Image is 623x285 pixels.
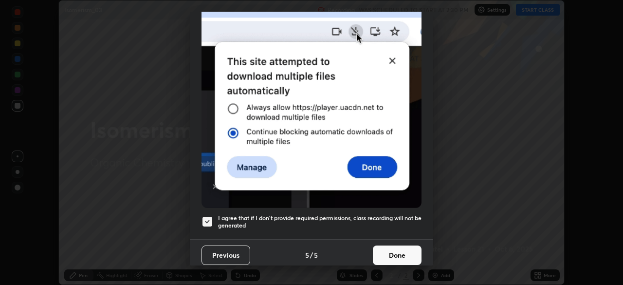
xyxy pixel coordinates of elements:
h4: 5 [314,250,318,260]
h4: 5 [305,250,309,260]
h4: / [310,250,313,260]
button: Done [373,246,421,265]
button: Previous [202,246,250,265]
h5: I agree that if I don't provide required permissions, class recording will not be generated [218,214,421,229]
